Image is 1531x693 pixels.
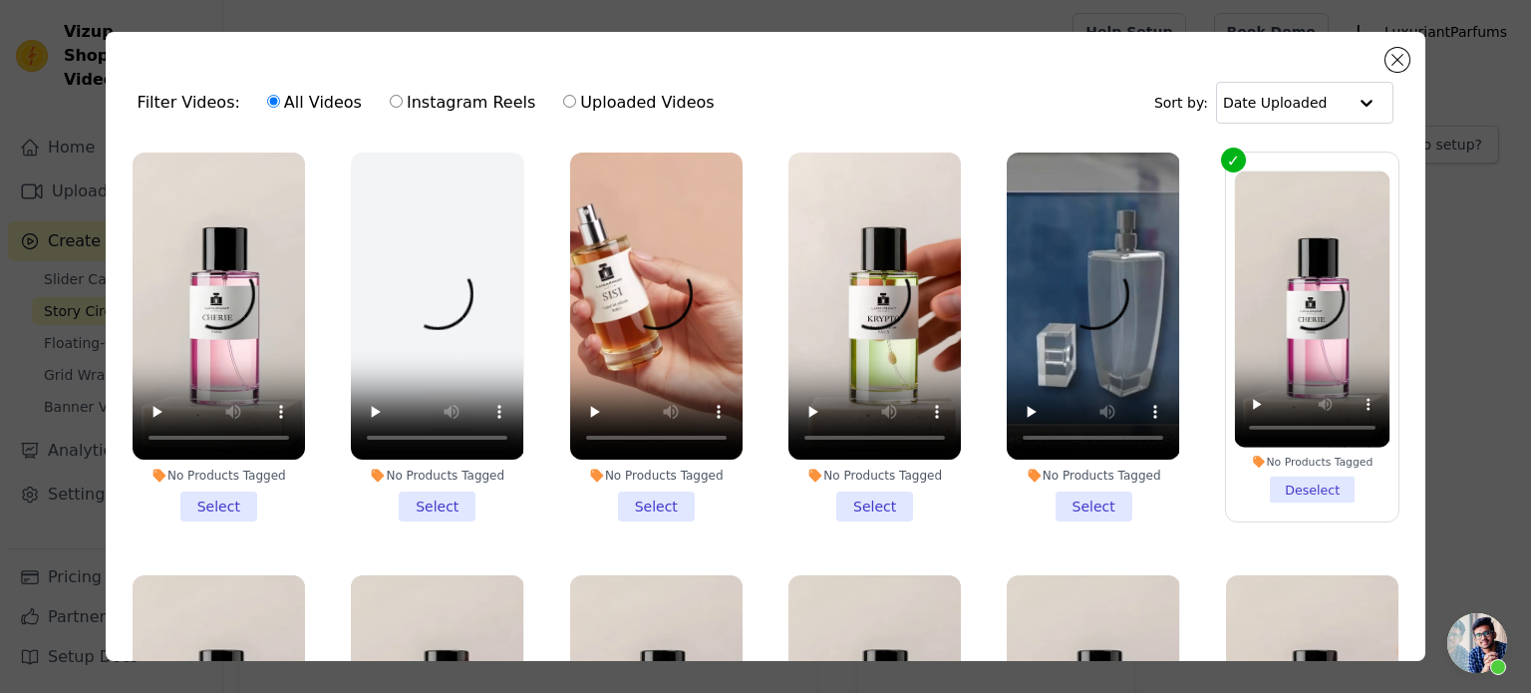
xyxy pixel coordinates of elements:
[562,90,715,116] label: Uploaded Videos
[266,90,363,116] label: All Videos
[1385,48,1409,72] button: Close modal
[351,468,523,484] div: No Products Tagged
[133,468,305,484] div: No Products Tagged
[1007,468,1179,484] div: No Products Tagged
[1447,613,1507,673] a: Ouvrir le chat
[570,468,743,484] div: No Products Tagged
[1154,82,1394,124] div: Sort by:
[389,90,536,116] label: Instagram Reels
[788,468,961,484] div: No Products Tagged
[1235,455,1390,469] div: No Products Tagged
[138,80,726,126] div: Filter Videos:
